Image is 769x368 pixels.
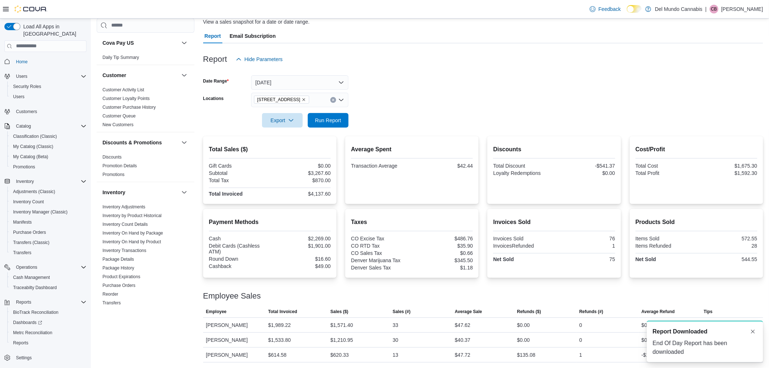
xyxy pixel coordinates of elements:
[180,71,189,80] button: Customer
[7,81,89,92] button: Security Roles
[102,230,163,236] span: Inventory On Hand by Package
[102,72,178,79] button: Customer
[7,207,89,217] button: Inventory Manager (Classic)
[13,189,55,195] span: Adjustments (Classic)
[7,187,89,197] button: Adjustments (Classic)
[10,228,86,237] span: Purchase Orders
[698,163,757,169] div: $1,675.30
[102,213,162,218] a: Inventory by Product Historical
[16,355,32,361] span: Settings
[10,273,53,282] a: Cash Management
[10,197,86,206] span: Inventory Count
[13,107,86,116] span: Customers
[1,352,89,363] button: Settings
[10,248,86,257] span: Transfers
[266,113,298,128] span: Export
[10,228,49,237] a: Purchase Orders
[517,321,530,329] div: $0.00
[10,318,86,327] span: Dashboards
[102,39,178,47] button: Cova Pay US
[13,94,24,100] span: Users
[271,191,331,197] div: $4,137.60
[209,256,269,262] div: Round Down
[10,339,86,347] span: Reports
[102,248,146,253] span: Inventory Transactions
[102,222,148,227] a: Inventory Count Details
[271,163,331,169] div: $0.00
[102,122,133,127] a: New Customers
[7,248,89,258] button: Transfers
[556,256,615,262] div: 75
[10,273,86,282] span: Cash Management
[351,257,411,263] div: Denver Marijuana Tax
[351,265,411,271] div: Denver Sales Tax
[7,152,89,162] button: My Catalog (Beta)
[705,5,707,13] p: |
[493,170,553,176] div: Loyalty Redemptions
[10,132,60,141] a: Classification (Classic)
[271,243,331,249] div: $1,901.00
[10,142,86,151] span: My Catalog (Classic)
[636,170,695,176] div: Total Profit
[1,56,89,67] button: Home
[1,106,89,117] button: Customers
[97,153,194,182] div: Discounts & Promotions
[493,145,615,154] h2: Discounts
[10,248,34,257] a: Transfers
[517,309,541,315] span: Refunds ($)
[16,264,37,270] span: Operations
[455,336,471,344] div: $40.37
[16,109,37,115] span: Customers
[1,71,89,81] button: Users
[308,113,349,128] button: Run Report
[180,39,189,47] button: Cova Pay US
[7,227,89,237] button: Purchase Orders
[636,145,757,154] h2: Cost/Profit
[102,300,121,305] a: Transfers
[268,309,297,315] span: Total Invoiced
[10,132,86,141] span: Classification (Classic)
[392,336,398,344] div: 30
[351,236,411,241] div: CO Excise Tax
[209,236,269,241] div: Cash
[517,351,536,359] div: $135.08
[180,138,189,147] button: Discounts & Promotions
[579,351,582,359] div: 1
[7,317,89,328] a: Dashboards
[102,204,145,209] a: Inventory Adjustments
[7,92,89,102] button: Users
[493,243,553,249] div: InvoicesRefunded
[13,164,35,170] span: Promotions
[13,240,49,245] span: Transfers (Classic)
[579,309,603,315] span: Refunds (#)
[13,144,53,149] span: My Catalog (Classic)
[102,87,144,92] a: Customer Activity List
[102,283,136,288] a: Purchase Orders
[102,87,144,93] span: Customer Activity List
[7,283,89,293] button: Traceabilty Dashboard
[13,133,57,139] span: Classification (Classic)
[209,170,269,176] div: Subtotal
[102,96,150,101] span: Customer Loyalty Points
[330,321,353,329] div: $1,571.40
[636,163,695,169] div: Total Cost
[455,309,482,315] span: Average Sale
[10,339,31,347] a: Reports
[7,162,89,172] button: Promotions
[556,170,615,176] div: $0.00
[102,283,136,288] span: Purchase Orders
[16,299,31,305] span: Reports
[517,336,530,344] div: $0.00
[636,243,695,249] div: Items Refunded
[102,292,118,297] a: Reorder
[230,29,276,43] span: Email Subscription
[13,285,57,291] span: Traceabilty Dashboard
[698,236,757,241] div: 572.55
[7,237,89,248] button: Transfers (Classic)
[351,243,411,249] div: CO RTD Tax
[16,73,27,79] span: Users
[102,189,178,196] button: Inventory
[599,5,621,13] span: Feedback
[698,243,757,249] div: 28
